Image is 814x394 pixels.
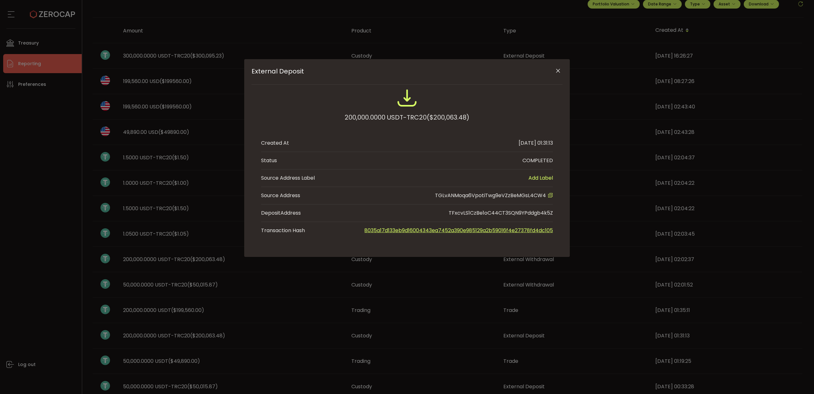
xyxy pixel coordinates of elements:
[261,192,300,199] div: Source Address
[449,209,553,217] div: TFxcvLS1CzBe1oC44CT3SQN9YPddgb4k5Z
[528,174,553,182] span: Add Label
[552,66,563,77] button: Close
[345,112,469,123] div: 200,000.0000 USDT-TRC20
[261,227,325,234] span: Transaction Hash
[782,363,814,394] iframe: Chat Widget
[252,67,531,75] span: External Deposit
[435,192,546,199] span: TGLvANMoqa6VpotiTwg9eVZzBeMGsL4CW4
[364,227,553,234] a: 8035a17d133eb9d16004343ea7452a390e985129a2b59016f4e27378fd4dc105
[261,139,289,147] div: Created At
[427,112,469,123] span: ($200,063.48)
[522,157,553,164] div: COMPLETED
[244,59,570,257] div: External Deposit
[261,209,280,217] span: Deposit
[261,157,277,164] div: Status
[519,139,553,147] div: [DATE] 01:31:13
[261,174,315,182] span: Source Address Label
[261,209,301,217] div: Address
